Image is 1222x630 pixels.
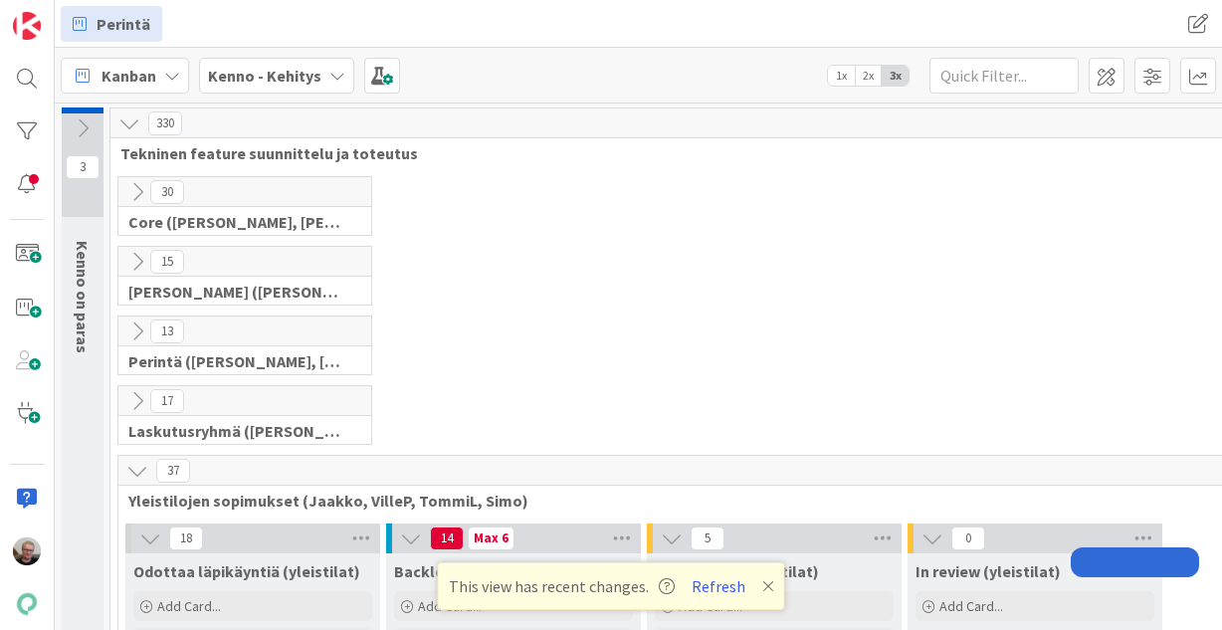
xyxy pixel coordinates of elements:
[655,561,819,581] span: In Progress (yleistilat)
[66,155,100,179] span: 3
[882,66,909,86] span: 3x
[855,66,882,86] span: 2x
[61,6,162,42] a: Perintä
[128,212,346,232] span: Core (Pasi, Jussi, JaakkoHä, Jyri, Leo, MikkoK, Väinö)
[13,12,41,40] img: Visit kanbanzone.com
[208,66,321,86] b: Kenno - Kehitys
[474,533,509,543] div: Max 6
[102,64,156,88] span: Kanban
[133,561,360,581] span: Odottaa läpikäyntiä (yleistilat)
[685,573,752,599] button: Refresh
[156,459,190,483] span: 37
[430,526,464,550] span: 14
[150,180,184,204] span: 30
[916,561,1061,581] span: In review (yleistilat)
[148,111,182,135] span: 330
[418,597,482,615] span: Add Card...
[929,58,1079,94] input: Quick Filter...
[13,590,41,618] img: avatar
[394,561,535,581] span: Backlog (Yleistilat)
[150,319,184,343] span: 13
[449,574,675,598] span: This view has recent changes.
[128,351,346,371] span: Perintä (Jaakko, PetriH, MikkoV, Pasi)
[73,241,93,353] span: Kenno on paras
[691,526,724,550] span: 5
[169,526,203,550] span: 18
[157,597,221,615] span: Add Card...
[150,250,184,274] span: 15
[828,66,855,86] span: 1x
[128,421,346,441] span: Laskutusryhmä (Antti, Keijo)
[939,597,1003,615] span: Add Card...
[951,526,985,550] span: 0
[128,282,346,302] span: Halti (Sebastian, VilleH, Riikka, Antti, MikkoV, PetriH, PetriM)
[13,537,41,565] img: JH
[97,12,150,36] span: Perintä
[150,389,184,413] span: 17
